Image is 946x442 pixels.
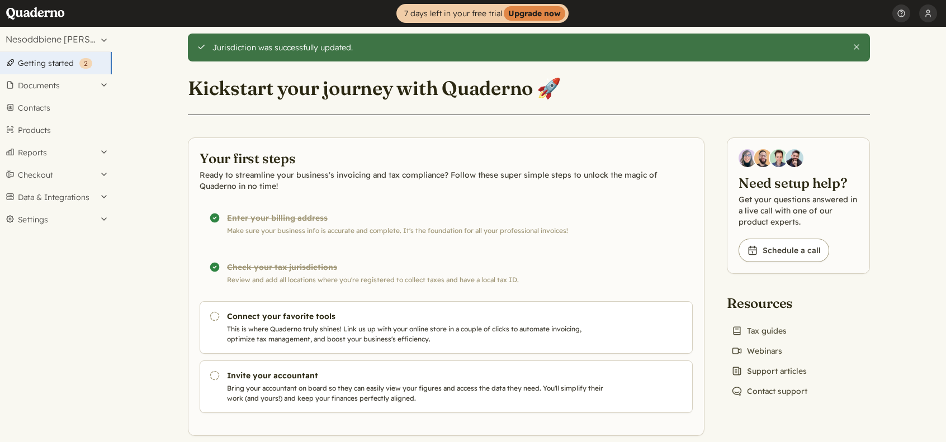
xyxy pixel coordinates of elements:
[200,301,693,354] a: Connect your favorite tools This is where Quaderno truly shines! Link us up with your online stor...
[786,149,803,167] img: Javier Rubio, DevRel at Quaderno
[754,149,772,167] img: Jairo Fumero, Account Executive at Quaderno
[852,42,861,51] button: Close this alert
[227,311,608,322] h3: Connect your favorite tools
[212,42,844,53] div: Jurisdiction was successfully updated.
[727,294,812,312] h2: Resources
[200,149,693,167] h2: Your first steps
[739,194,858,227] p: Get your questions answered in a live call with one of our product experts.
[727,383,812,399] a: Contact support
[739,149,756,167] img: Diana Carrasco, Account Executive at Quaderno
[739,174,858,192] h2: Need setup help?
[188,76,561,101] h1: Kickstart your journey with Quaderno 🚀
[227,370,608,381] h3: Invite your accountant
[739,239,829,262] a: Schedule a call
[200,360,693,413] a: Invite your accountant Bring your accountant on board so they can easily view your figures and ac...
[200,169,693,192] p: Ready to streamline your business's invoicing and tax compliance? Follow these super simple steps...
[727,323,791,339] a: Tax guides
[227,324,608,344] p: This is where Quaderno truly shines! Link us up with your online store in a couple of clicks to a...
[84,59,88,68] span: 2
[227,383,608,403] p: Bring your accountant on board so they can easily view your figures and access the data they need...
[504,6,565,21] strong: Upgrade now
[396,4,569,23] a: 7 days left in your free trialUpgrade now
[727,363,811,379] a: Support articles
[770,149,788,167] img: Ivo Oltmans, Business Developer at Quaderno
[727,343,787,359] a: Webinars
